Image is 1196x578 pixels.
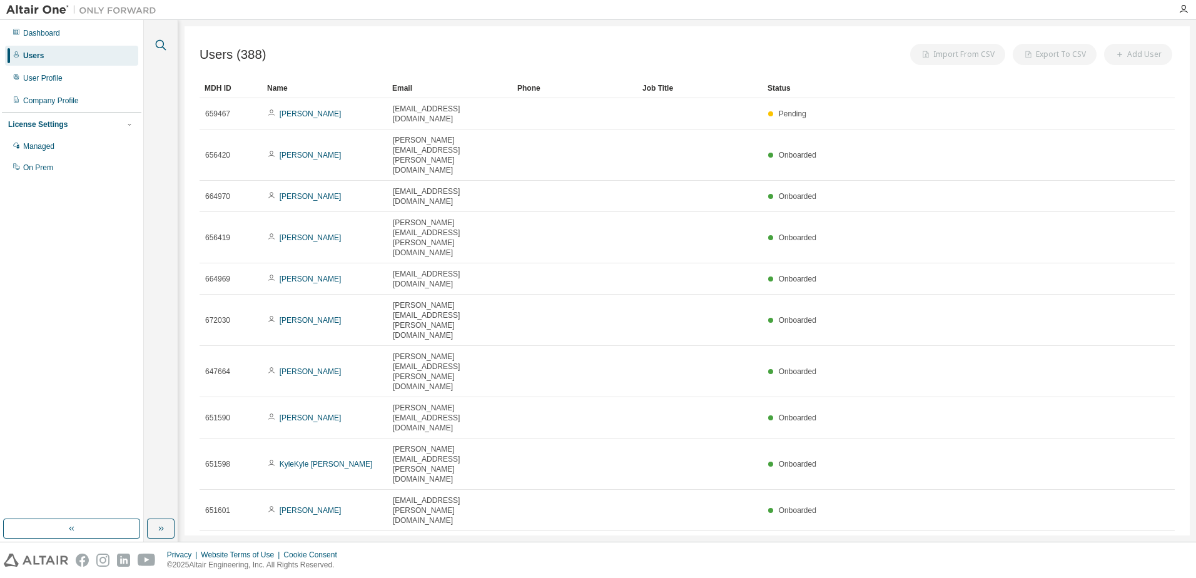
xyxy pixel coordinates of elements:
img: linkedin.svg [117,554,130,567]
a: [PERSON_NAME] [280,109,342,118]
div: Managed [23,141,54,151]
span: 672030 [205,315,230,325]
span: 651598 [205,459,230,469]
span: [EMAIL_ADDRESS][DOMAIN_NAME] [393,104,507,124]
span: 651601 [205,505,230,515]
div: On Prem [23,163,53,173]
a: [PERSON_NAME] [280,275,342,283]
span: 664970 [205,191,230,201]
span: Onboarded [779,192,816,201]
span: Onboarded [779,316,816,325]
span: Users (388) [200,48,266,62]
span: 651590 [205,413,230,423]
img: instagram.svg [96,554,109,567]
a: [PERSON_NAME] [280,151,342,160]
a: [PERSON_NAME] [280,506,342,515]
span: Onboarded [779,275,816,283]
div: Name [267,78,382,98]
button: Export To CSV [1013,44,1097,65]
a: [PERSON_NAME] [280,413,342,422]
span: Pending [779,109,806,118]
div: Users [23,51,44,61]
div: Phone [517,78,632,98]
img: altair_logo.svg [4,554,68,567]
span: Onboarded [779,233,816,242]
div: License Settings [8,119,68,129]
span: Onboarded [779,367,816,376]
a: [PERSON_NAME] [280,233,342,242]
div: Privacy [167,550,201,560]
span: [PERSON_NAME][EMAIL_ADDRESS][PERSON_NAME][DOMAIN_NAME] [393,300,507,340]
span: [PERSON_NAME][EMAIL_ADDRESS][DOMAIN_NAME] [393,403,507,433]
span: 647664 [205,367,230,377]
span: Onboarded [779,460,816,469]
a: [PERSON_NAME] [280,316,342,325]
a: [PERSON_NAME] [280,192,342,201]
button: Import From CSV [910,44,1005,65]
span: 659467 [205,109,230,119]
span: [PERSON_NAME][EMAIL_ADDRESS][PERSON_NAME][DOMAIN_NAME] [393,444,507,484]
a: [PERSON_NAME] [280,367,342,376]
img: facebook.svg [76,554,89,567]
span: 664969 [205,274,230,284]
img: youtube.svg [138,554,156,567]
span: [PERSON_NAME][EMAIL_ADDRESS][PERSON_NAME][DOMAIN_NAME] [393,135,507,175]
div: Cookie Consent [283,550,344,560]
div: Company Profile [23,96,79,106]
div: Status [768,78,1110,98]
div: MDH ID [205,78,257,98]
span: [PERSON_NAME][EMAIL_ADDRESS][PERSON_NAME][DOMAIN_NAME] [393,352,507,392]
div: User Profile [23,73,63,83]
span: [EMAIL_ADDRESS][DOMAIN_NAME] [393,269,507,289]
button: Add User [1104,44,1172,65]
p: © 2025 Altair Engineering, Inc. All Rights Reserved. [167,560,345,570]
a: KyleKyle [PERSON_NAME] [280,460,373,469]
div: Email [392,78,507,98]
span: Onboarded [779,506,816,515]
span: [PERSON_NAME][EMAIL_ADDRESS][PERSON_NAME][DOMAIN_NAME] [393,218,507,258]
span: 656419 [205,233,230,243]
div: Job Title [642,78,758,98]
span: Onboarded [779,151,816,160]
span: Onboarded [779,413,816,422]
span: 656420 [205,150,230,160]
div: Dashboard [23,28,60,38]
span: [EMAIL_ADDRESS][PERSON_NAME][DOMAIN_NAME] [393,495,507,525]
span: [EMAIL_ADDRESS][DOMAIN_NAME] [393,186,507,206]
img: Altair One [6,4,163,16]
div: Website Terms of Use [201,550,283,560]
